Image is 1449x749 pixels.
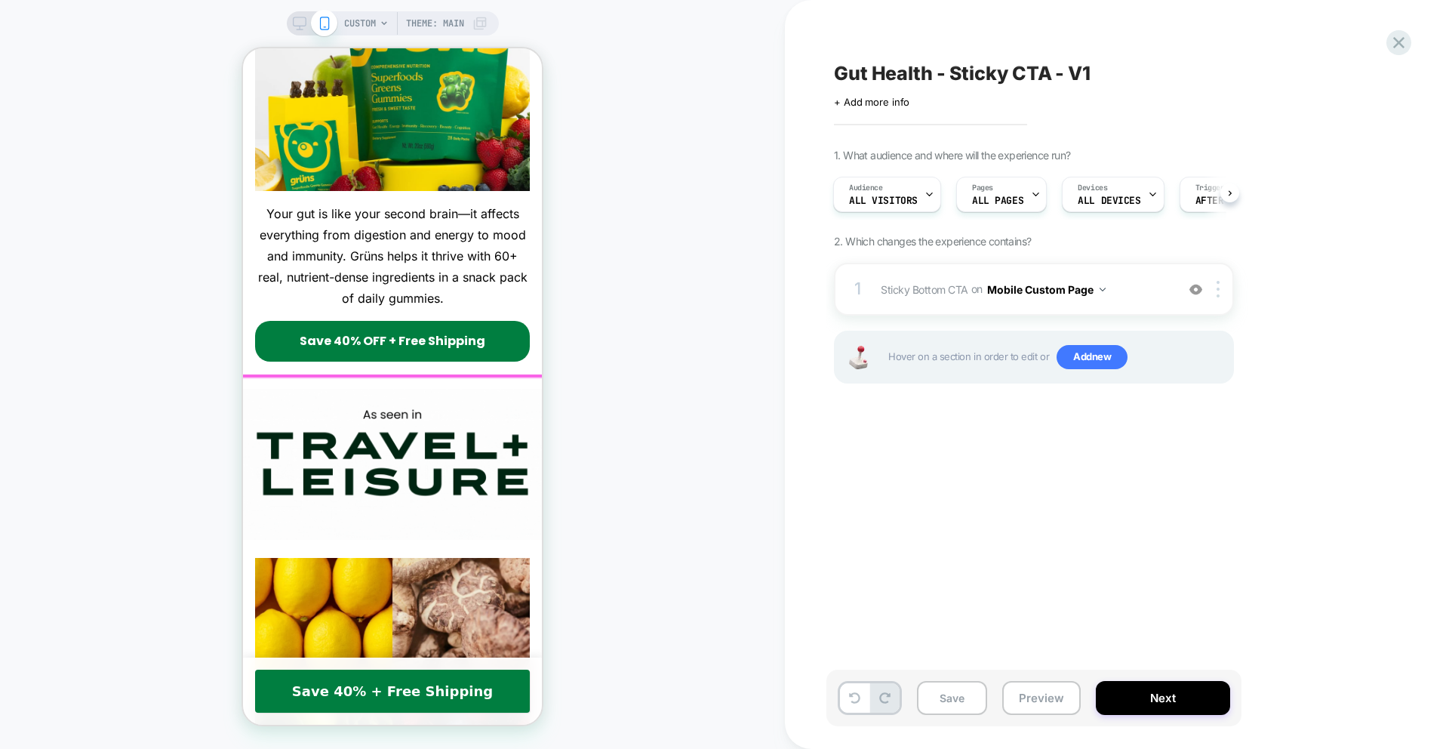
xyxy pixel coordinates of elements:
[23,284,275,302] p: Save 40% OFF + Free Shipping
[849,196,918,206] span: All Visitors
[834,96,909,108] span: + Add more info
[1217,281,1220,297] img: close
[851,274,866,304] div: 1
[917,681,987,715] button: Save
[834,62,1091,85] span: Gut Health - Sticky CTA - V1
[834,149,1070,162] span: 1. What audience and where will the experience run?
[344,11,376,35] span: CUSTOM
[987,279,1106,301] button: Mobile Custom Page
[1057,345,1128,369] span: Add new
[888,345,1225,369] span: Hover on a section in order to edit or
[834,235,1031,248] span: 2. Which changes the experience contains?
[843,346,873,369] img: Joystick
[972,196,1023,206] span: ALL PAGES
[12,273,287,313] button: Save 40% OFF + Free Shipping
[1100,288,1106,291] img: down arrow
[12,621,287,664] a: Save 40% + Free Shipping
[1002,681,1081,715] button: Preview
[1195,183,1225,193] span: Trigger
[1096,681,1230,715] button: Next
[881,282,968,295] span: Sticky Bottom CTA
[1078,196,1140,206] span: ALL DEVICES
[971,279,983,298] span: on
[1189,283,1202,296] img: crossed eye
[1195,196,1281,206] span: After 1 Seconds
[849,183,883,193] span: Audience
[972,183,993,193] span: Pages
[406,11,464,35] span: Theme: MAIN
[1078,183,1107,193] span: Devices
[12,155,287,260] p: Your gut is like your second brain—it affects everything from digestion and energy to mood and im...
